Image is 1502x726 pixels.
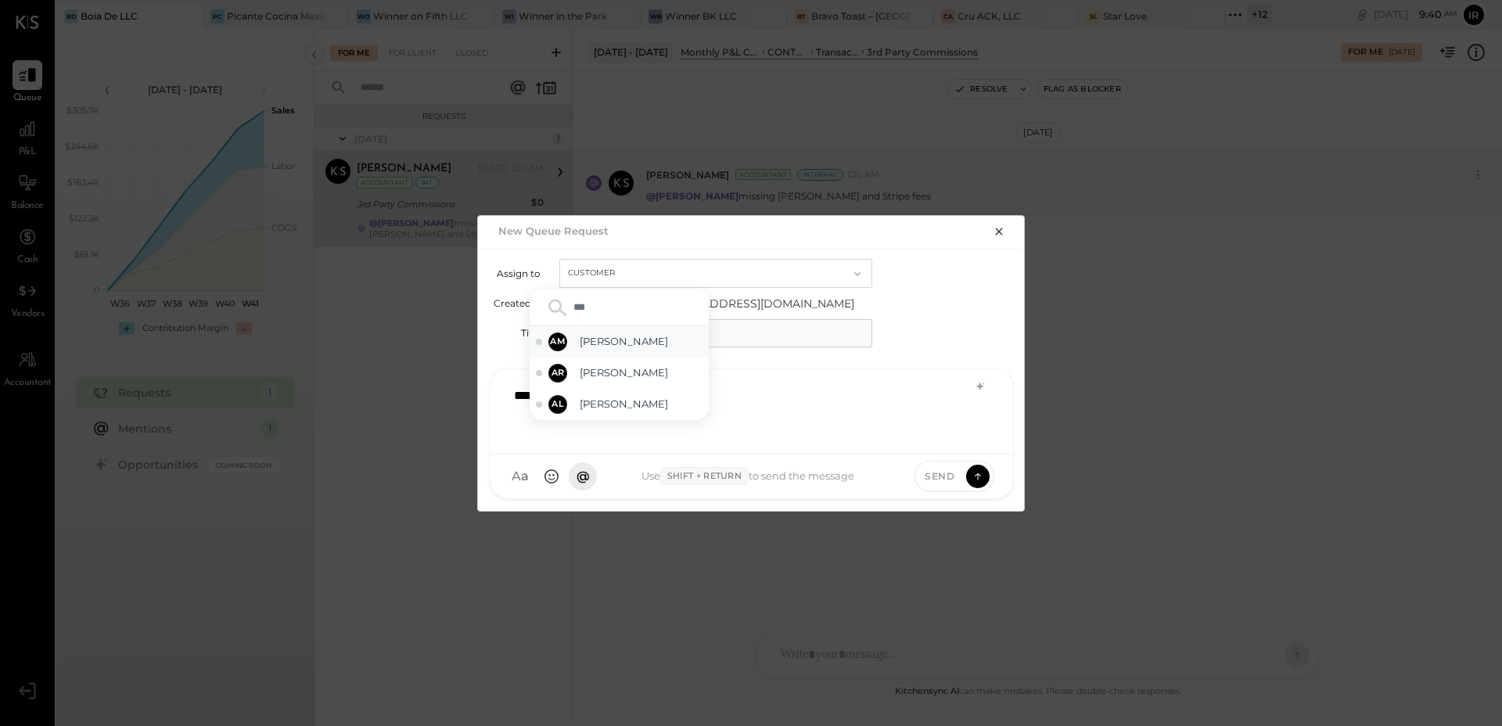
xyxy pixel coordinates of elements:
label: Created by [494,297,545,309]
span: [PERSON_NAME] [580,334,702,349]
h2: New Queue Request [498,225,609,237]
span: [PERSON_NAME][EMAIL_ADDRESS][DOMAIN_NAME] [564,296,877,311]
span: Send [925,469,954,483]
label: Title [494,327,541,339]
button: @ [569,462,597,491]
div: Use to send the message [597,467,899,486]
label: Assign to [494,268,541,279]
span: AM [550,336,566,348]
span: [PERSON_NAME] [580,365,702,380]
div: Select Alex Racioppi - Offline [530,358,709,389]
span: AR [552,367,565,379]
span: AL [552,398,564,411]
div: Select Alex Meyer - Offline [530,326,709,358]
button: Customer [559,259,872,288]
span: [PERSON_NAME] [580,397,702,412]
span: Shift + Return [660,467,749,486]
div: Select Alex Lareo - Offline [530,389,709,420]
button: Aa [506,462,534,491]
span: a [521,469,529,484]
span: @ [577,469,590,484]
